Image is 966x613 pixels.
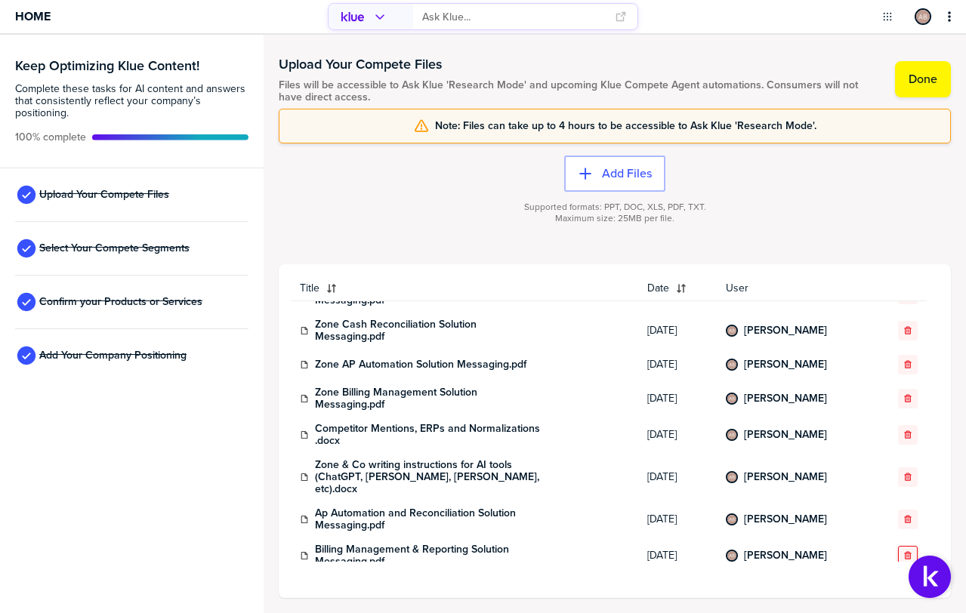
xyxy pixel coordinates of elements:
[524,202,706,213] span: Supported formats: PPT, DOC, XLS, PDF, TXT.
[726,325,738,337] div: Andrea Boyle
[647,429,707,441] span: [DATE]
[744,393,827,405] a: [PERSON_NAME]
[727,394,736,403] img: f36330690377287753d2896f67cd3040-sml.png
[726,359,738,371] div: Andrea Boyle
[39,350,187,362] span: Add Your Company Positioning
[727,360,736,369] img: f36330690377287753d2896f67cd3040-sml.png
[279,79,880,103] span: Files will be accessible to Ask Klue 'Research Mode' and upcoming Klue Compete Agent automations....
[726,471,738,483] div: Andrea Boyle
[727,473,736,482] img: f36330690377287753d2896f67cd3040-sml.png
[647,471,707,483] span: [DATE]
[880,9,895,24] button: Open Drop
[727,326,736,335] img: f36330690377287753d2896f67cd3040-sml.png
[315,544,542,568] a: Billing Management & Reporting Solution Messaging.pdf
[315,507,542,531] a: Ap Automation and Reconciliation Solution Messaging.pdf
[602,166,652,181] label: Add Files
[647,550,707,562] span: [DATE]
[300,282,319,294] span: Title
[647,282,669,294] span: Date
[915,8,931,25] div: Andrea Boyle
[909,72,937,87] label: Done
[315,282,542,306] a: Zone Payroll Cost Management Solution Messaging.pdf
[555,213,674,224] span: Maximum size: 25MB per file.
[39,189,169,201] span: Upload Your Compete Files
[564,156,665,192] button: Add Files
[726,429,738,441] div: Andrea Boyle
[315,423,542,447] a: Competitor Mentions, ERPs and Normalizations .docx
[726,393,738,405] div: Andrea Boyle
[39,296,202,308] span: Confirm your Products or Services
[422,5,605,29] input: Ask Klue...
[279,55,880,73] h1: Upload Your Compete Files
[726,282,868,294] span: User
[15,10,51,23] span: Home
[895,61,951,97] button: Done
[727,551,736,560] img: f36330690377287753d2896f67cd3040-sml.png
[726,550,738,562] div: Andrea Boyle
[315,319,542,343] a: Zone Cash Reconciliation Solution Messaging.pdf
[647,513,707,525] span: [DATE]
[744,429,827,441] a: [PERSON_NAME]
[638,276,716,300] button: Date
[315,459,542,495] a: Zone & Co writing instructions for AI tools (ChatGPT, [PERSON_NAME], [PERSON_NAME], etc).docx
[15,59,248,72] h3: Keep Optimizing Klue Content!
[315,387,542,411] a: Zone Billing Management Solution Messaging.pdf
[435,120,816,132] span: Note: Files can take up to 4 hours to be accessible to Ask Klue 'Research Mode'.
[744,471,827,483] a: [PERSON_NAME]
[916,10,930,23] img: f36330690377287753d2896f67cd3040-sml.png
[727,430,736,439] img: f36330690377287753d2896f67cd3040-sml.png
[647,325,707,337] span: [DATE]
[15,83,248,119] span: Complete these tasks for AI content and answers that consistently reflect your company’s position...
[647,359,707,371] span: [DATE]
[727,515,736,524] img: f36330690377287753d2896f67cd3040-sml.png
[744,359,827,371] a: [PERSON_NAME]
[39,242,190,254] span: Select Your Compete Segments
[15,131,86,143] span: Active
[744,325,827,337] a: [PERSON_NAME]
[913,7,933,26] a: Edit Profile
[315,359,526,371] a: Zone AP Automation Solution Messaging.pdf
[647,393,707,405] span: [DATE]
[744,550,827,562] a: [PERSON_NAME]
[291,276,638,300] button: Title
[909,556,951,598] button: Open Support Center
[726,513,738,525] div: Andrea Boyle
[744,513,827,525] a: [PERSON_NAME]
